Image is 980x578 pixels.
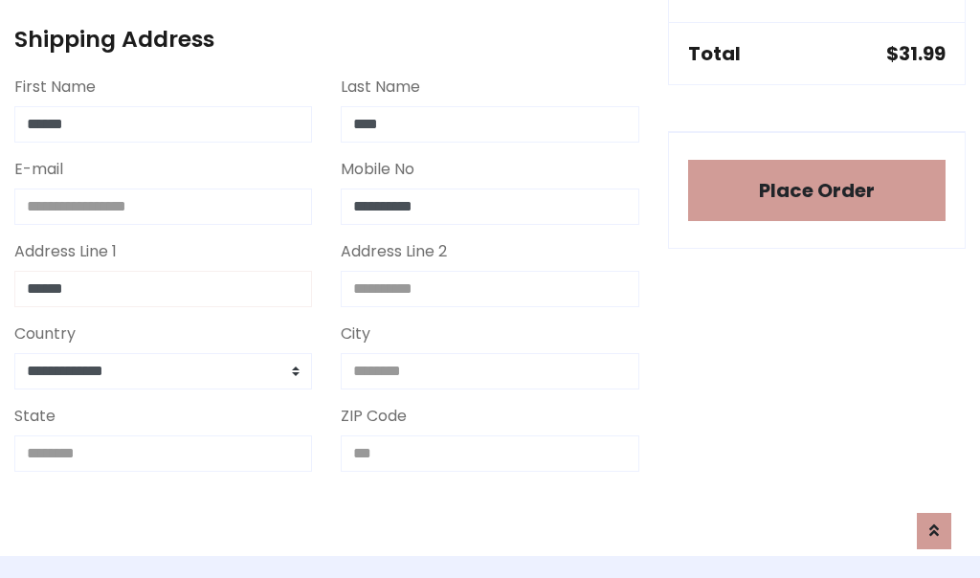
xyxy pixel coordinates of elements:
label: State [14,405,56,428]
label: Mobile No [341,158,414,181]
label: Last Name [341,76,420,99]
h5: Total [688,42,741,65]
label: City [341,322,370,345]
h5: $ [886,42,946,65]
label: First Name [14,76,96,99]
label: E-mail [14,158,63,181]
span: 31.99 [899,40,946,67]
label: ZIP Code [341,405,407,428]
label: Address Line 2 [341,240,447,263]
h4: Shipping Address [14,26,639,53]
label: Address Line 1 [14,240,117,263]
button: Place Order [688,160,946,221]
label: Country [14,322,76,345]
